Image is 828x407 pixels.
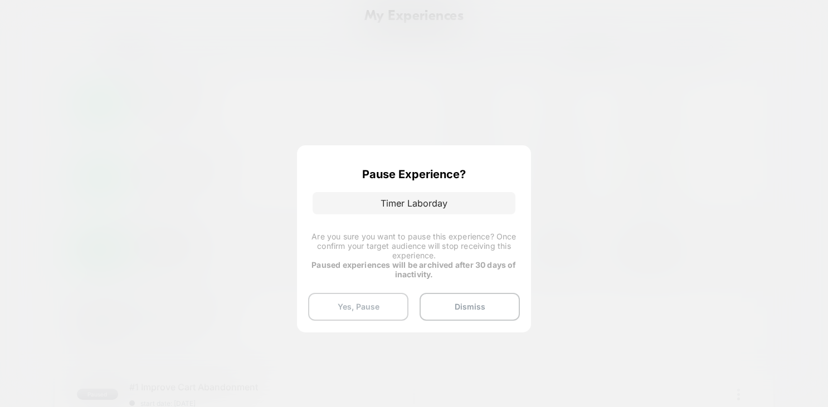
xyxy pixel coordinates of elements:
p: Timer Laborday [313,192,515,214]
span: Are you sure you want to pause this experience? Once confirm your target audience will stop recei... [311,232,516,260]
strong: Paused experiences will be archived after 30 days of inactivity. [311,260,516,279]
button: Yes, Pause [308,293,408,321]
button: Dismiss [420,293,520,321]
p: Pause Experience? [362,168,466,181]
